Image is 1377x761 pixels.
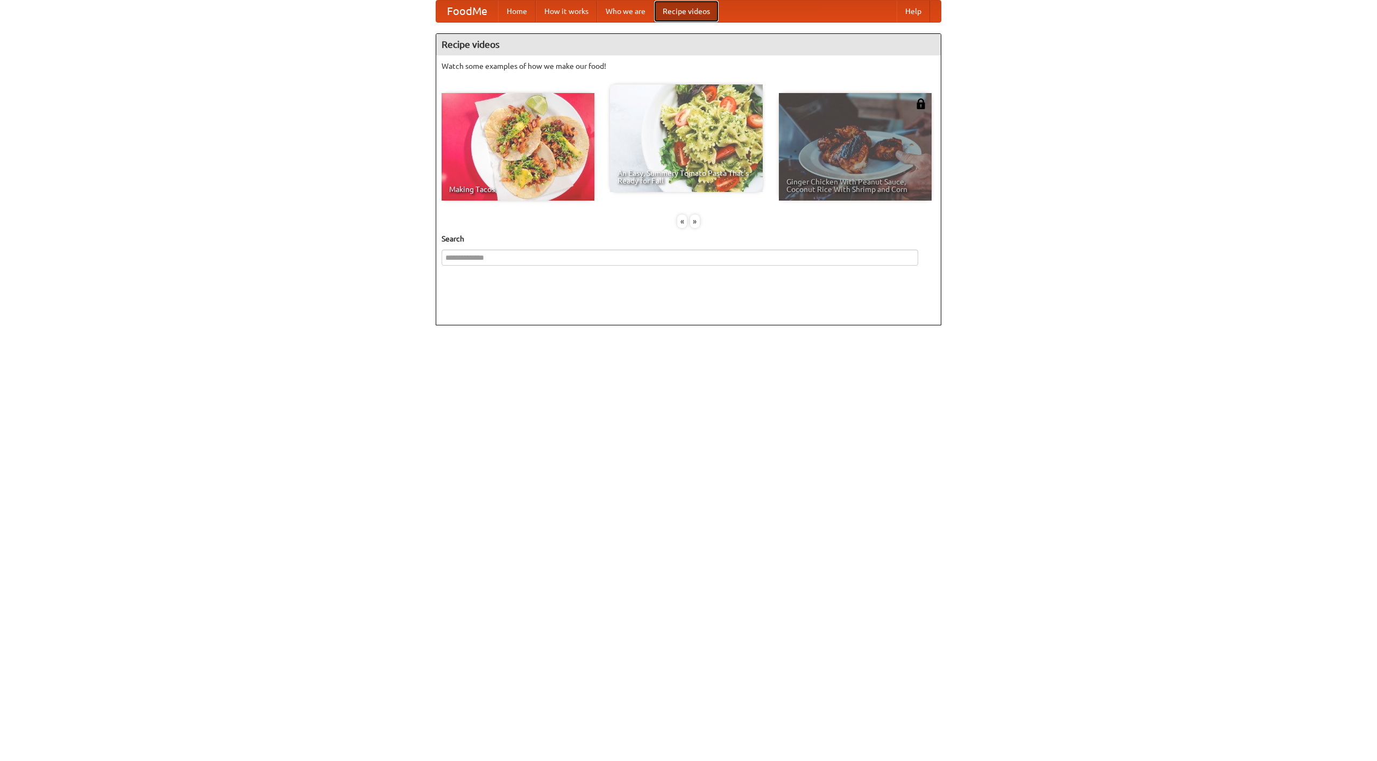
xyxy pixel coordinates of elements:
p: Watch some examples of how we make our food! [442,61,935,72]
a: How it works [536,1,597,22]
h4: Recipe videos [436,34,941,55]
a: Help [897,1,930,22]
a: Home [498,1,536,22]
a: Who we are [597,1,654,22]
img: 483408.png [915,98,926,109]
a: FoodMe [436,1,498,22]
h5: Search [442,233,935,244]
a: An Easy, Summery Tomato Pasta That's Ready for Fall [610,84,763,192]
span: Making Tacos [449,186,587,193]
div: « [677,215,687,228]
div: » [690,215,700,228]
span: An Easy, Summery Tomato Pasta That's Ready for Fall [617,169,755,184]
a: Recipe videos [654,1,719,22]
a: Making Tacos [442,93,594,201]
